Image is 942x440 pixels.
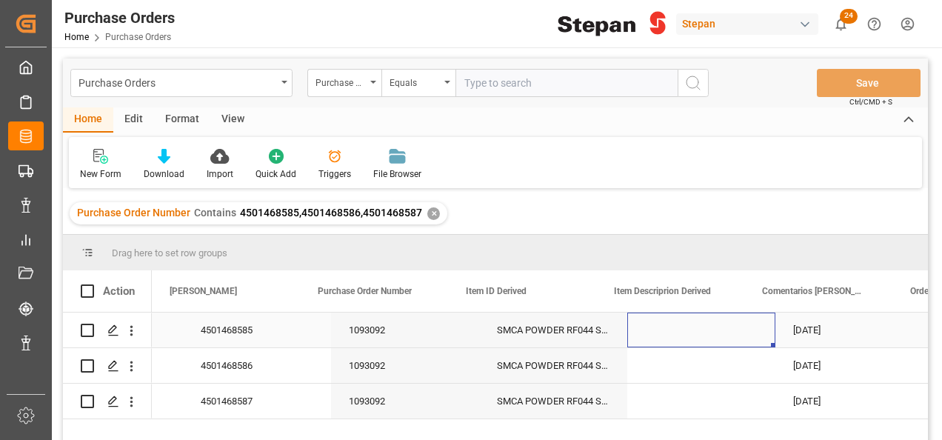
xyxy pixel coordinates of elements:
[63,313,152,348] div: Press SPACE to select this row.
[77,207,190,219] span: Purchase Order Number
[170,286,237,296] span: [PERSON_NAME]
[479,313,627,347] div: SMCA POWDER RF044 SS1000k
[112,247,227,259] span: Drag here to set row groups
[614,286,711,296] span: Item Descriprion Derived
[255,167,296,181] div: Quick Add
[63,348,152,384] div: Press SPACE to select this row.
[775,384,923,419] div: [DATE]
[64,32,89,42] a: Home
[78,73,276,91] div: Purchase Orders
[817,69,921,97] button: Save
[479,348,627,383] div: SMCA POWDER RF044 SS1000k
[64,7,175,29] div: Purchase Orders
[318,167,351,181] div: Triggers
[455,69,678,97] input: Type to search
[824,7,858,41] button: show 24 new notifications
[390,73,440,90] div: Equals
[80,167,121,181] div: New Form
[315,73,366,90] div: Purchase Order Number
[113,107,154,133] div: Edit
[381,69,455,97] button: open menu
[840,9,858,24] span: 24
[762,286,861,296] span: Comentarios [PERSON_NAME]
[558,11,666,37] img: Stepan_Company_logo.svg.png_1713531530.png
[183,384,331,419] div: 4501468587
[775,348,923,383] div: [DATE]
[479,384,627,419] div: SMCA POWDER RF044 SS1000k
[373,167,421,181] div: File Browser
[194,207,236,219] span: Contains
[858,7,891,41] button: Help Center
[331,348,479,383] div: 1093092
[183,313,331,347] div: 4501468585
[331,384,479,419] div: 1093092
[183,348,331,383] div: 4501468586
[466,286,527,296] span: Item ID Derived
[210,107,255,133] div: View
[240,207,422,219] span: 4501468585,4501468586,4501468587
[427,207,440,220] div: ✕
[849,96,892,107] span: Ctrl/CMD + S
[307,69,381,97] button: open menu
[144,167,184,181] div: Download
[331,313,479,347] div: 1093092
[676,13,818,35] div: Stepan
[318,286,412,296] span: Purchase Order Number
[70,69,293,97] button: open menu
[103,284,135,298] div: Action
[63,384,152,419] div: Press SPACE to select this row.
[676,10,824,38] button: Stepan
[63,107,113,133] div: Home
[678,69,709,97] button: search button
[207,167,233,181] div: Import
[154,107,210,133] div: Format
[775,313,923,347] div: [DATE]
